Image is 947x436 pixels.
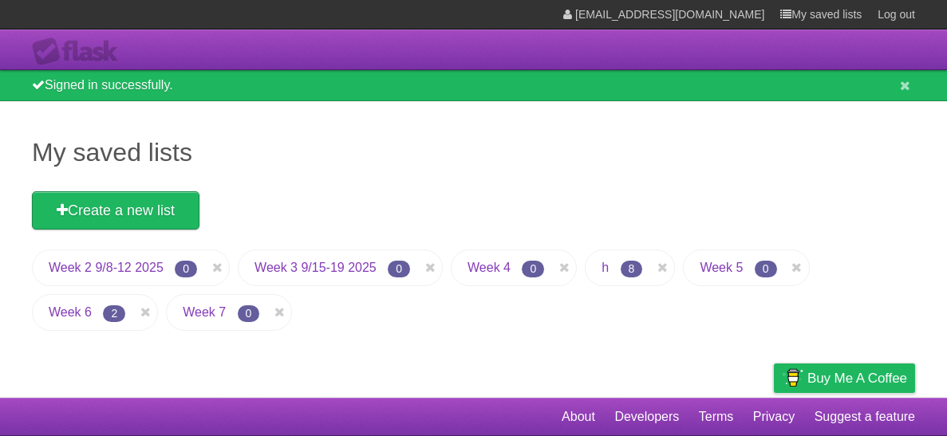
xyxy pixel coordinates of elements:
[699,402,734,432] a: Terms
[388,261,410,277] span: 0
[32,191,199,230] a: Create a new list
[562,402,595,432] a: About
[103,305,125,322] span: 2
[522,261,544,277] span: 0
[32,133,915,171] h1: My saved lists
[32,37,128,66] div: Flask
[774,363,915,393] a: Buy me a coffee
[755,261,777,277] span: 0
[175,261,197,277] span: 0
[753,402,795,432] a: Privacy
[621,261,643,277] span: 8
[807,364,907,392] span: Buy me a coffee
[602,261,609,274] a: h
[614,402,679,432] a: Developers
[183,305,226,319] a: Week 7
[815,402,915,432] a: Suggest a feature
[49,305,92,319] a: Week 6
[49,261,164,274] a: Week 2 9/8-12 2025
[255,261,377,274] a: Week 3 9/15-19 2025
[782,364,803,391] img: Buy me a coffee
[700,261,743,274] a: Week 5
[468,261,511,274] a: Week 4
[238,305,260,322] span: 0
